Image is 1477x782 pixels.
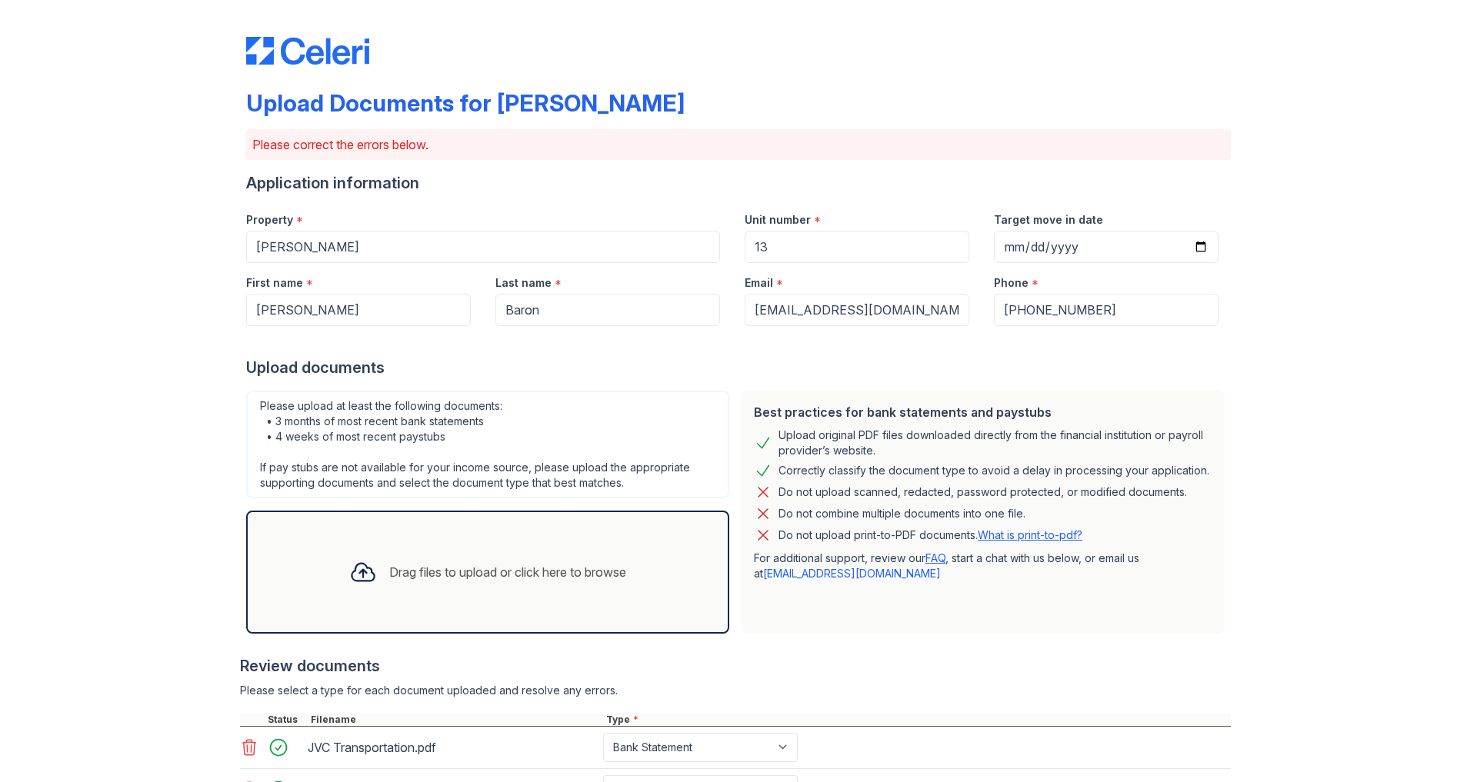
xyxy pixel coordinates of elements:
[745,275,773,291] label: Email
[779,428,1212,458] div: Upload original PDF files downloaded directly from the financial institution or payroll provider’...
[246,37,369,65] img: CE_Logo_Blue-a8612792a0a2168367f1c8372b55b34899dd931a85d93a1a3d3e32e68fde9ad4.png
[246,357,1231,378] div: Upload documents
[240,683,1231,698] div: Please select a type for each document uploaded and resolve any errors.
[495,275,552,291] label: Last name
[925,551,945,564] a: FAQ
[745,212,811,228] label: Unit number
[994,275,1029,291] label: Phone
[246,172,1231,194] div: Application information
[246,89,685,117] div: Upload Documents for [PERSON_NAME]
[603,714,1231,726] div: Type
[763,567,941,580] a: [EMAIL_ADDRESS][DOMAIN_NAME]
[779,527,1082,543] p: Do not upload print-to-PDF documents.
[252,135,1225,154] p: Please correct the errors below.
[779,504,1025,523] div: Do not combine multiple documents into one file.
[308,735,597,760] div: JVC Transportation.pdf
[246,212,293,228] label: Property
[754,551,1212,581] p: For additional support, review our , start a chat with us below, or email us at
[308,714,603,726] div: Filename
[754,403,1212,421] div: Best practices for bank statements and paystubs
[779,461,1209,480] div: Correctly classify the document type to avoid a delay in processing your application.
[265,714,308,726] div: Status
[978,528,1082,541] a: What is print-to-pdf?
[246,275,303,291] label: First name
[389,563,626,581] div: Drag files to upload or click here to browse
[994,212,1103,228] label: Target move in date
[246,391,729,498] div: Please upload at least the following documents: • 3 months of most recent bank statements • 4 wee...
[240,655,1231,677] div: Review documents
[779,483,1187,501] div: Do not upload scanned, redacted, password protected, or modified documents.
